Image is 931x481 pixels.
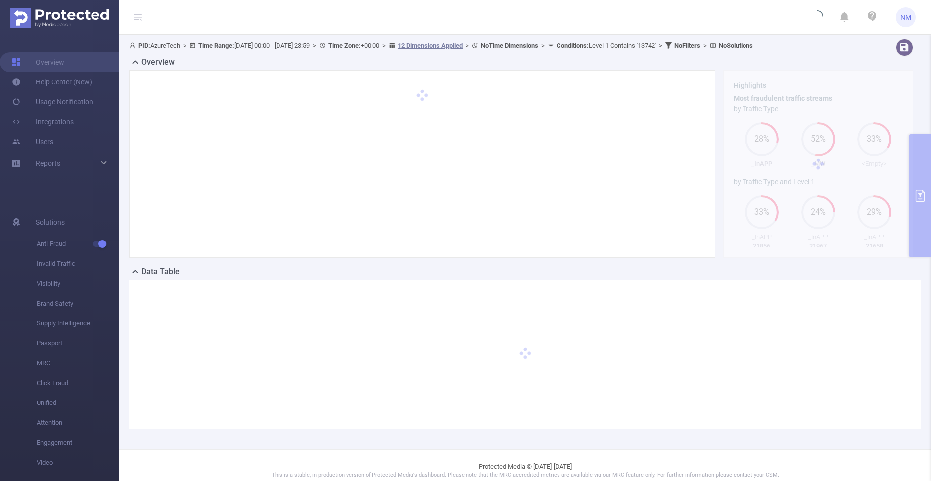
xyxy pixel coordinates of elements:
span: > [656,42,665,49]
span: NM [900,7,911,27]
span: AzureTech [DATE] 00:00 - [DATE] 23:59 +00:00 [129,42,753,49]
span: Passport [37,333,119,353]
span: Anti-Fraud [37,234,119,254]
span: Video [37,453,119,473]
i: icon: loading [811,10,823,24]
b: Conditions : [557,42,589,49]
a: Overview [12,52,64,72]
img: Protected Media [10,8,109,28]
span: > [463,42,472,49]
span: Solutions [36,212,65,232]
span: Invalid Traffic [37,254,119,274]
b: Time Zone: [328,42,361,49]
i: icon: user [129,42,138,49]
b: Time Range: [198,42,234,49]
b: No Time Dimensions [481,42,538,49]
span: Supply Intelligence [37,314,119,333]
b: No Filters [674,42,700,49]
p: This is a stable, in production version of Protected Media's dashboard. Please note that the MRC ... [144,471,906,480]
h2: Data Table [141,266,180,278]
span: Reports [36,160,60,167]
a: Reports [36,154,60,173]
b: No Solutions [719,42,753,49]
span: MRC [37,353,119,373]
span: > [700,42,710,49]
span: > [538,42,548,49]
span: Visibility [37,274,119,294]
span: > [310,42,319,49]
a: Help Center (New) [12,72,92,92]
span: Click Fraud [37,373,119,393]
a: Users [12,132,53,152]
span: Attention [37,413,119,433]
h2: Overview [141,56,175,68]
span: Brand Safety [37,294,119,314]
u: 12 Dimensions Applied [398,42,463,49]
b: PID: [138,42,150,49]
span: Unified [37,393,119,413]
span: > [379,42,389,49]
span: Level 1 Contains '13742' [557,42,656,49]
a: Usage Notification [12,92,93,112]
a: Integrations [12,112,74,132]
span: Engagement [37,433,119,453]
span: > [180,42,189,49]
